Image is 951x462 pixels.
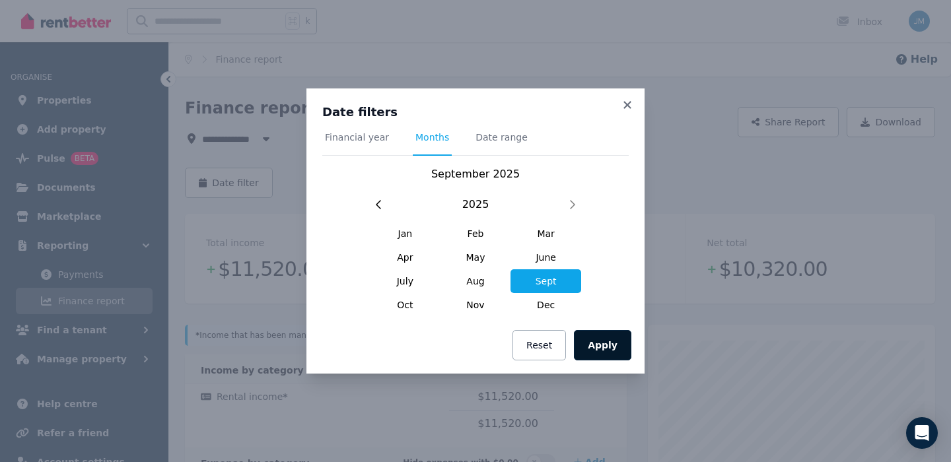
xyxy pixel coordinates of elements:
[415,131,449,144] span: Months
[322,104,629,120] h3: Date filters
[440,269,511,293] span: Aug
[440,246,511,269] span: May
[370,246,440,269] span: Apr
[475,131,528,144] span: Date range
[440,293,511,317] span: Nov
[511,246,581,269] span: June
[511,293,581,317] span: Dec
[431,168,520,180] span: September 2025
[511,222,581,246] span: Mar
[370,269,440,293] span: July
[370,222,440,246] span: Jan
[462,197,489,213] span: 2025
[325,131,389,144] span: Financial year
[322,131,629,156] nav: Tabs
[440,222,511,246] span: Feb
[511,269,581,293] span: Sept
[512,330,566,360] button: Reset
[370,293,440,317] span: Oct
[574,330,631,360] button: Apply
[906,417,938,449] div: Open Intercom Messenger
